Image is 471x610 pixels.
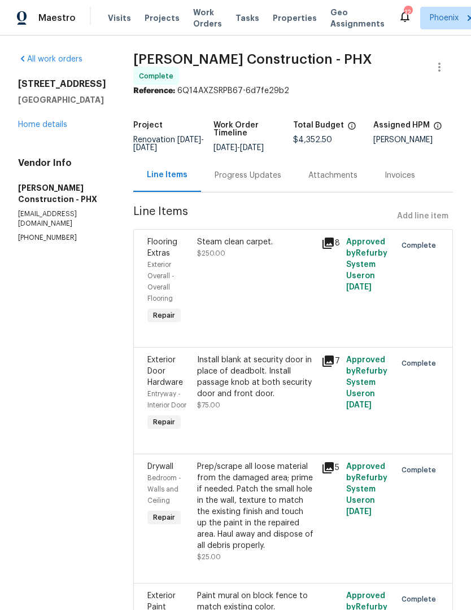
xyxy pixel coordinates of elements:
[147,169,187,181] div: Line Items
[215,170,281,181] div: Progress Updates
[18,94,106,106] h5: [GEOGRAPHIC_DATA]
[346,356,387,409] span: Approved by Refurby System User on
[347,121,356,136] span: The total cost of line items that have been proposed by Opendoor. This sum includes line items th...
[385,170,415,181] div: Invoices
[273,12,317,24] span: Properties
[197,354,315,400] div: Install blank at security door in place of deadbolt. Install passage knob at both security door a...
[139,71,178,82] span: Complete
[149,416,180,428] span: Repair
[346,283,372,291] span: [DATE]
[197,461,315,551] div: Prep/scrape all loose material from the damaged area; prime if needed. Patch the small hole in th...
[402,358,441,369] span: Complete
[133,144,157,152] span: [DATE]
[193,7,222,29] span: Work Orders
[18,233,106,243] p: [PHONE_NUMBER]
[346,238,387,291] span: Approved by Refurby System User on
[177,136,201,144] span: [DATE]
[346,508,372,516] span: [DATE]
[133,87,175,95] b: Reference:
[321,461,339,475] div: 5
[402,464,441,476] span: Complete
[133,121,163,129] h5: Project
[430,12,459,24] span: Phoenix
[18,182,106,205] h5: [PERSON_NAME] Construction - PHX
[18,78,106,90] h2: [STREET_ADDRESS]
[18,121,67,129] a: Home details
[18,157,106,169] h4: Vendor Info
[197,402,220,409] span: $75.00
[18,55,82,63] a: All work orders
[402,594,441,605] span: Complete
[133,136,204,152] span: -
[38,12,76,24] span: Maestro
[433,121,442,136] span: The hpm assigned to this work order.
[240,144,264,152] span: [DATE]
[293,121,344,129] h5: Total Budget
[213,144,237,152] span: [DATE]
[133,85,453,96] div: 6Q14AXZSRPB67-6d7fe29b2
[308,170,357,181] div: Attachments
[213,144,264,152] span: -
[321,236,339,250] div: 8
[133,52,372,66] span: [PERSON_NAME] Construction - PHX
[346,463,387,516] span: Approved by Refurby System User on
[108,12,131,24] span: Visits
[373,136,453,144] div: [PERSON_NAME]
[18,209,106,229] p: [EMAIL_ADDRESS][DOMAIN_NAME]
[133,136,204,152] span: Renovation
[147,238,177,257] span: Flooring Extras
[213,121,294,137] h5: Work Order Timeline
[321,354,339,368] div: 7
[236,14,259,22] span: Tasks
[133,206,393,227] span: Line Items
[147,475,181,504] span: Bedroom - Walls and Ceiling
[147,463,173,471] span: Drywall
[145,12,180,24] span: Projects
[147,356,183,387] span: Exterior Door Hardware
[404,7,412,18] div: 12
[147,390,186,409] span: Entryway - Interior Door
[330,7,385,29] span: Geo Assignments
[197,250,225,257] span: $250.00
[346,401,372,409] span: [DATE]
[197,554,221,560] span: $25.00
[402,240,441,251] span: Complete
[373,121,430,129] h5: Assigned HPM
[149,512,180,523] span: Repair
[293,136,332,144] span: $4,352.50
[197,236,315,248] div: Steam clean carpet.
[147,261,175,302] span: Exterior Overall - Overall Flooring
[149,310,180,321] span: Repair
